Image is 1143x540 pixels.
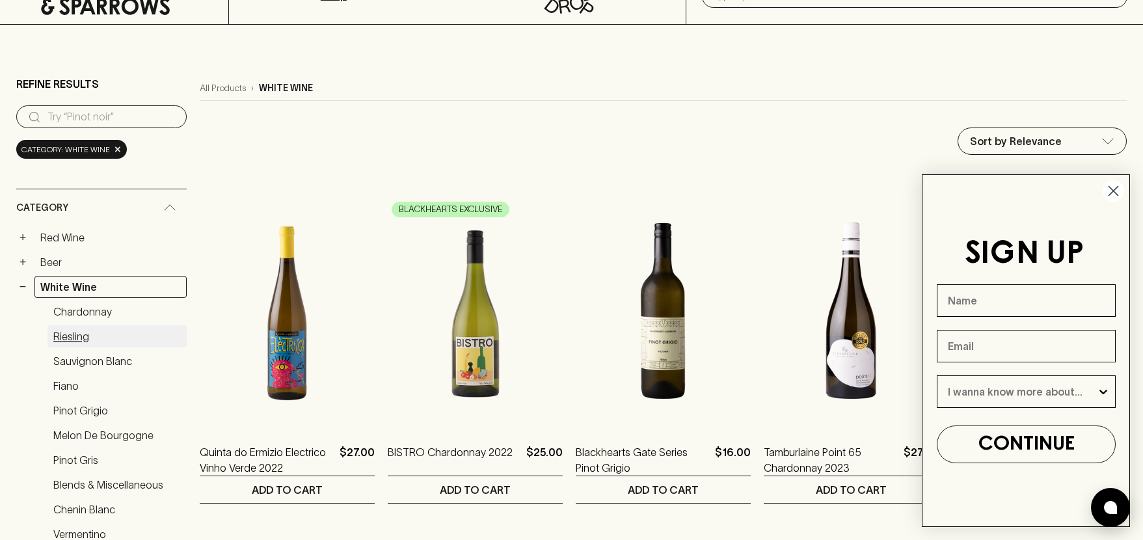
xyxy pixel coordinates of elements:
a: White Wine [34,276,187,298]
span: SIGN UP [965,239,1084,269]
a: Blends & Miscellaneous [47,474,187,496]
a: All Products [200,81,246,95]
button: ADD TO CART [576,476,751,503]
img: BISTRO Chardonnay 2022 [388,197,563,425]
a: BISTRO Chardonnay 2022 [388,444,513,476]
button: − [16,280,29,293]
p: ADD TO CART [440,482,511,498]
img: Quinta do Ermizio Electrico Vinho Verde 2022 [200,197,375,425]
a: Pinot Grigio [47,399,187,422]
input: Try “Pinot noir” [47,107,176,128]
input: Email [937,330,1116,362]
img: Blackhearts Gate Series Pinot Grigio [576,197,751,425]
p: $16.00 [715,444,751,476]
button: + [16,231,29,244]
a: Riesling [47,325,187,347]
div: FLYOUT Form [909,161,1143,540]
p: $27.00 [904,444,939,476]
button: Close dialog [1102,180,1125,202]
a: Blackhearts Gate Series Pinot Grigio [576,444,710,476]
div: Sort by Relevance [958,128,1126,154]
a: Melon de Bourgogne [47,424,187,446]
p: ADD TO CART [628,482,699,498]
p: Sort by Relevance [970,133,1062,149]
p: ADD TO CART [252,482,323,498]
a: Fiano [47,375,187,397]
button: Show Options [1097,376,1110,407]
span: × [114,142,122,156]
a: Beer [34,251,187,273]
button: ADD TO CART [764,476,939,503]
img: Tamburlaine Point 65 Chardonnay 2023 [764,197,939,425]
button: ADD TO CART [200,476,375,503]
button: ADD TO CART [388,476,563,503]
p: $27.00 [340,444,375,476]
button: + [16,256,29,269]
p: ADD TO CART [816,482,887,498]
a: Quinta do Ermizio Electrico Vinho Verde 2022 [200,444,334,476]
span: Category [16,200,68,216]
p: › [251,81,254,95]
a: Chenin Blanc [47,498,187,520]
a: Red Wine [34,226,187,249]
a: Tamburlaine Point 65 Chardonnay 2023 [764,444,898,476]
a: Sauvignon Blanc [47,350,187,372]
img: bubble-icon [1104,501,1117,514]
p: white wine [259,81,313,95]
span: Category: white wine [21,143,110,156]
input: Name [937,284,1116,317]
div: Category [16,189,187,226]
button: CONTINUE [937,425,1116,463]
input: I wanna know more about... [948,376,1097,407]
a: Pinot Gris [47,449,187,471]
p: $25.00 [526,444,563,476]
p: Refine Results [16,76,99,92]
a: Chardonnay [47,301,187,323]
